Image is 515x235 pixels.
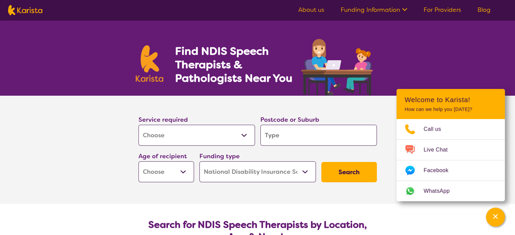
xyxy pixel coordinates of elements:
span: WhatsApp [424,186,458,196]
div: Channel Menu [396,89,505,201]
img: Karista logo [8,5,42,15]
button: Channel Menu [486,208,505,227]
p: How can we help you [DATE]? [405,107,497,112]
a: For Providers [424,6,461,14]
h2: Welcome to Karista! [405,96,497,104]
a: About us [298,6,324,14]
label: Funding type [199,152,240,160]
label: Service required [138,116,188,124]
img: speech-therapy [296,37,380,96]
a: Web link opens in a new tab. [396,181,505,201]
span: Facebook [424,165,456,175]
ul: Choose channel [396,119,505,201]
span: Call us [424,124,449,134]
label: Postcode or Suburb [260,116,319,124]
label: Age of recipient [138,152,187,160]
a: Funding Information [341,6,407,14]
span: Live Chat [424,145,456,155]
img: Karista logo [136,45,164,82]
h1: Find NDIS Speech Therapists & Pathologists Near You [175,44,300,85]
input: Type [260,125,377,146]
button: Search [321,162,377,182]
a: Blog [477,6,491,14]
